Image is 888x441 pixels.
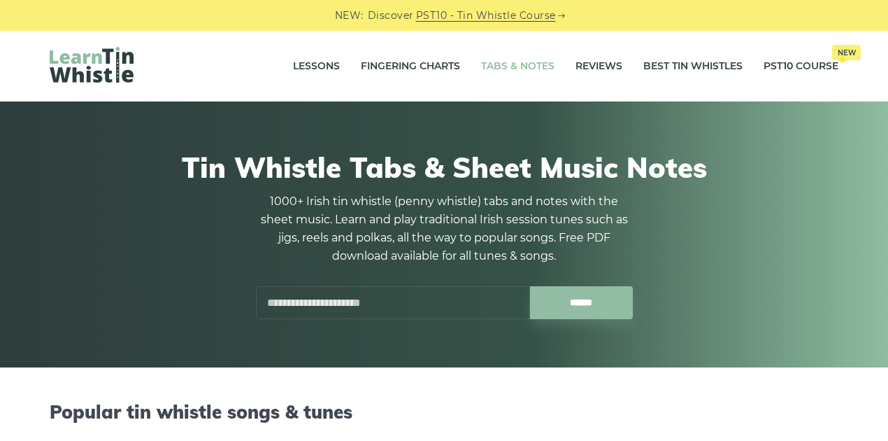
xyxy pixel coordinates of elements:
[481,49,554,84] a: Tabs & Notes
[293,49,340,84] a: Lessons
[255,192,633,265] p: 1000+ Irish tin whistle (penny whistle) tabs and notes with the sheet music. Learn and play tradi...
[832,45,861,60] span: New
[361,49,460,84] a: Fingering Charts
[643,49,743,84] a: Best Tin Whistles
[50,401,838,423] h2: Popular tin whistle songs & tunes
[764,49,838,84] a: PST10 CourseNew
[50,150,838,184] h1: Tin Whistle Tabs & Sheet Music Notes
[50,47,134,83] img: LearnTinWhistle.com
[575,49,622,84] a: Reviews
